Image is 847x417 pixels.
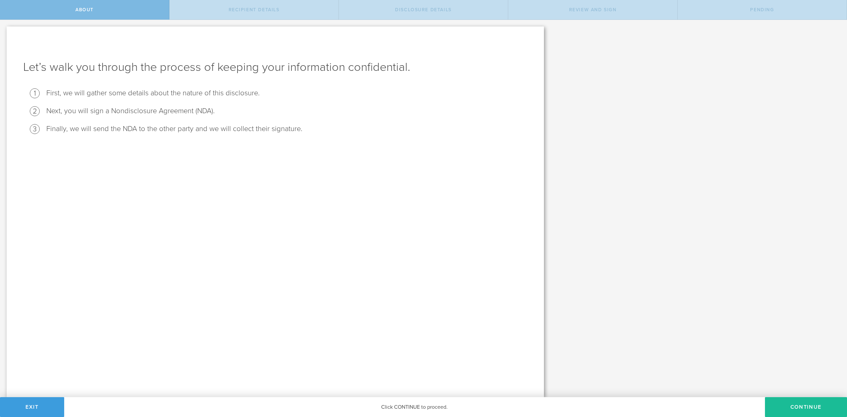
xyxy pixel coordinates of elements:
div: Click CONTINUE to proceed. [64,397,765,417]
span: Review and sign [569,7,617,13]
button: Continue [765,397,847,417]
li: Finally, we will send the NDA to the other party and we will collect their signature. [46,124,527,134]
h1: Let’s walk you through the process of keeping your information confidential. [23,59,527,75]
span: Recipient details [229,7,280,13]
span: Disclosure details [395,7,452,13]
li: First, we will gather some details about the nature of this disclosure. [46,88,527,98]
li: Next, you will sign a Nondisclosure Agreement (NDA). [46,106,527,116]
span: Pending [750,7,774,13]
span: About [75,7,94,13]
